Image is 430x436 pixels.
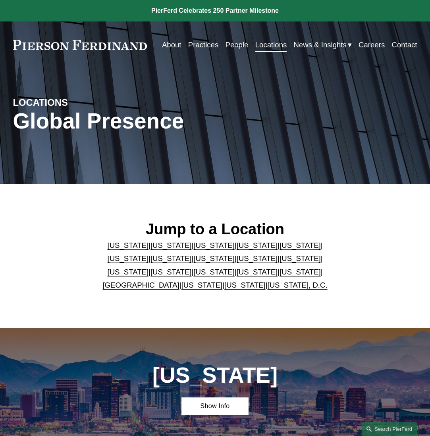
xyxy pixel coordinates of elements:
[107,268,148,276] a: [US_STATE]
[193,254,235,263] a: [US_STATE]
[97,220,333,238] h2: Jump to a Location
[294,38,347,51] span: News & Insights
[102,281,179,289] a: [GEOGRAPHIC_DATA]
[162,37,181,52] a: About
[359,37,385,52] a: Careers
[13,97,114,109] h4: LOCATIONS
[188,37,218,52] a: Practices
[255,37,287,52] a: Locations
[237,268,278,276] a: [US_STATE]
[237,241,278,249] a: [US_STATE]
[181,281,223,289] a: [US_STATE]
[131,363,299,388] h1: [US_STATE]
[150,254,192,263] a: [US_STATE]
[280,254,321,263] a: [US_STATE]
[224,281,266,289] a: [US_STATE]
[97,239,333,292] p: | | | | | | | | | | | | | | | | | |
[362,422,417,436] a: Search this site
[181,397,249,415] a: Show Info
[107,254,148,263] a: [US_STATE]
[280,268,321,276] a: [US_STATE]
[107,241,148,249] a: [US_STATE]
[280,241,321,249] a: [US_STATE]
[267,281,327,289] a: [US_STATE], D.C.
[13,109,282,134] h1: Global Presence
[150,241,192,249] a: [US_STATE]
[294,37,352,52] a: folder dropdown
[193,241,235,249] a: [US_STATE]
[237,254,278,263] a: [US_STATE]
[150,268,192,276] a: [US_STATE]
[193,268,235,276] a: [US_STATE]
[391,37,417,52] a: Contact
[226,37,249,52] a: People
